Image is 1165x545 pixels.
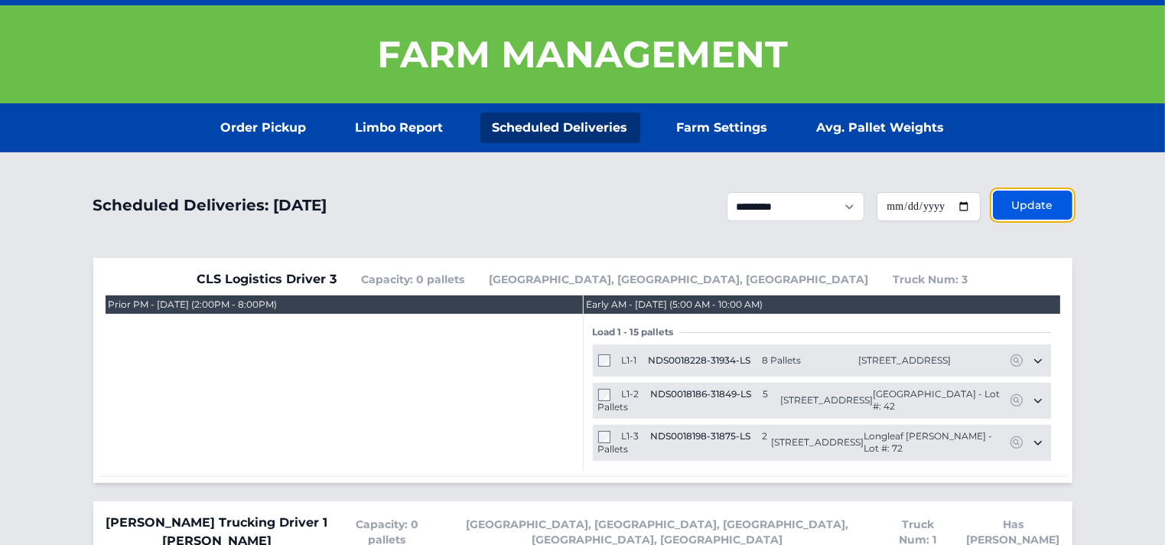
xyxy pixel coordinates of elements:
[763,354,802,366] span: 8 Pallets
[622,354,637,366] span: L1-1
[893,272,968,287] span: Truck Num: 3
[780,394,873,406] span: [STREET_ADDRESS]
[598,430,768,455] span: 2 Pallets
[622,388,639,400] span: L1-2
[593,326,680,338] span: Load 1 - 15 pallets
[93,194,327,216] h1: Scheduled Deliveries: [DATE]
[859,354,952,367] span: [STREET_ADDRESS]
[598,388,769,413] span: 5 Pallets
[665,113,780,143] a: Farm Settings
[480,113,640,143] a: Scheduled Deliveries
[651,430,751,442] span: NDS0018198-31875-LS
[490,272,869,287] span: [GEOGRAPHIC_DATA], [GEOGRAPHIC_DATA], [GEOGRAPHIC_DATA]
[1012,197,1053,213] span: Update
[649,354,751,366] span: NDS0018228-31934-LS
[651,388,752,400] span: NDS0018186-31849-LS
[771,436,864,449] span: [STREET_ADDRESS]
[377,36,788,73] h1: Farm Management
[343,113,456,143] a: Limbo Report
[873,388,1009,413] span: [GEOGRAPHIC_DATA] - Lot #: 42
[362,272,465,287] span: Capacity: 0 pallets
[197,270,337,289] span: CLS Logistics Driver 3
[109,299,278,311] div: Prior PM - [DATE] (2:00PM - 8:00PM)
[864,430,1009,455] span: Longleaf [PERSON_NAME] - Lot #: 72
[622,430,639,442] span: L1-3
[805,113,957,143] a: Avg. Pallet Weights
[993,191,1072,220] button: Update
[209,113,319,143] a: Order Pickup
[587,299,763,311] div: Early AM - [DATE] (5:00 AM - 10:00 AM)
